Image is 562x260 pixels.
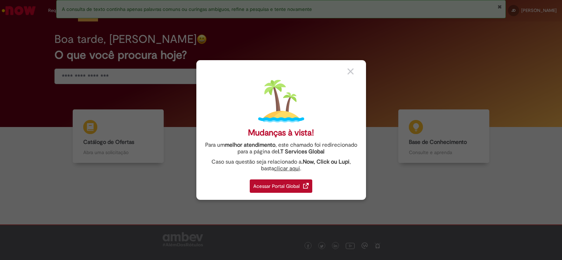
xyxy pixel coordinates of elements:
img: island.png [258,78,304,124]
div: Caso sua questão seja relacionado a , basta . [202,159,361,172]
a: Acessar Portal Global [250,176,312,193]
div: Mudanças à vista! [248,128,314,138]
a: I.T Services Global [278,144,325,155]
img: close_button_grey.png [347,68,354,75]
strong: melhor atendimento [225,141,275,148]
div: Para um , este chamado foi redirecionado para a página de [202,142,361,155]
a: clicar aqui [274,161,300,172]
div: Acessar Portal Global [250,179,312,193]
strong: .Now, Click ou Lupi [301,158,349,165]
img: redirect_link.png [303,183,309,189]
